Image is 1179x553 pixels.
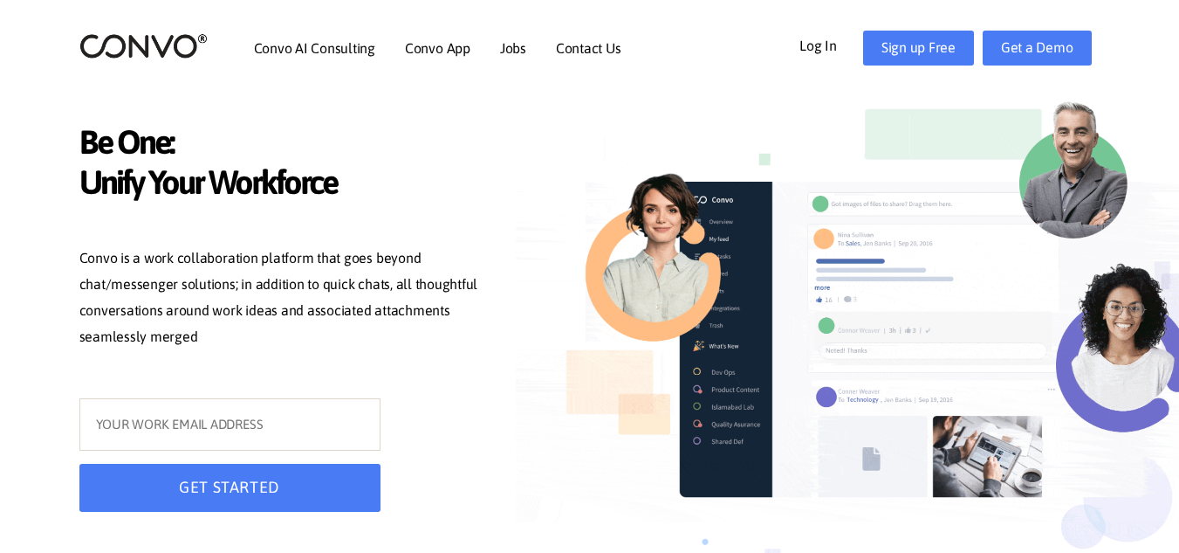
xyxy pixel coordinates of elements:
a: Log In [799,31,863,59]
a: Get a Demo [983,31,1092,66]
span: Unify Your Workforce [79,162,490,207]
button: GET STARTED [79,464,380,512]
input: YOUR WORK EMAIL ADDRESS [79,398,380,451]
img: logo_2.png [79,32,208,59]
a: Contact Us [556,41,621,55]
span: Be One: [79,122,490,167]
a: Convo AI Consulting [254,41,375,55]
a: Convo App [405,41,470,55]
p: Convo is a work collaboration platform that goes beyond chat/messenger solutions; in addition to ... [79,245,490,354]
a: Jobs [500,41,526,55]
a: Sign up Free [863,31,974,66]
